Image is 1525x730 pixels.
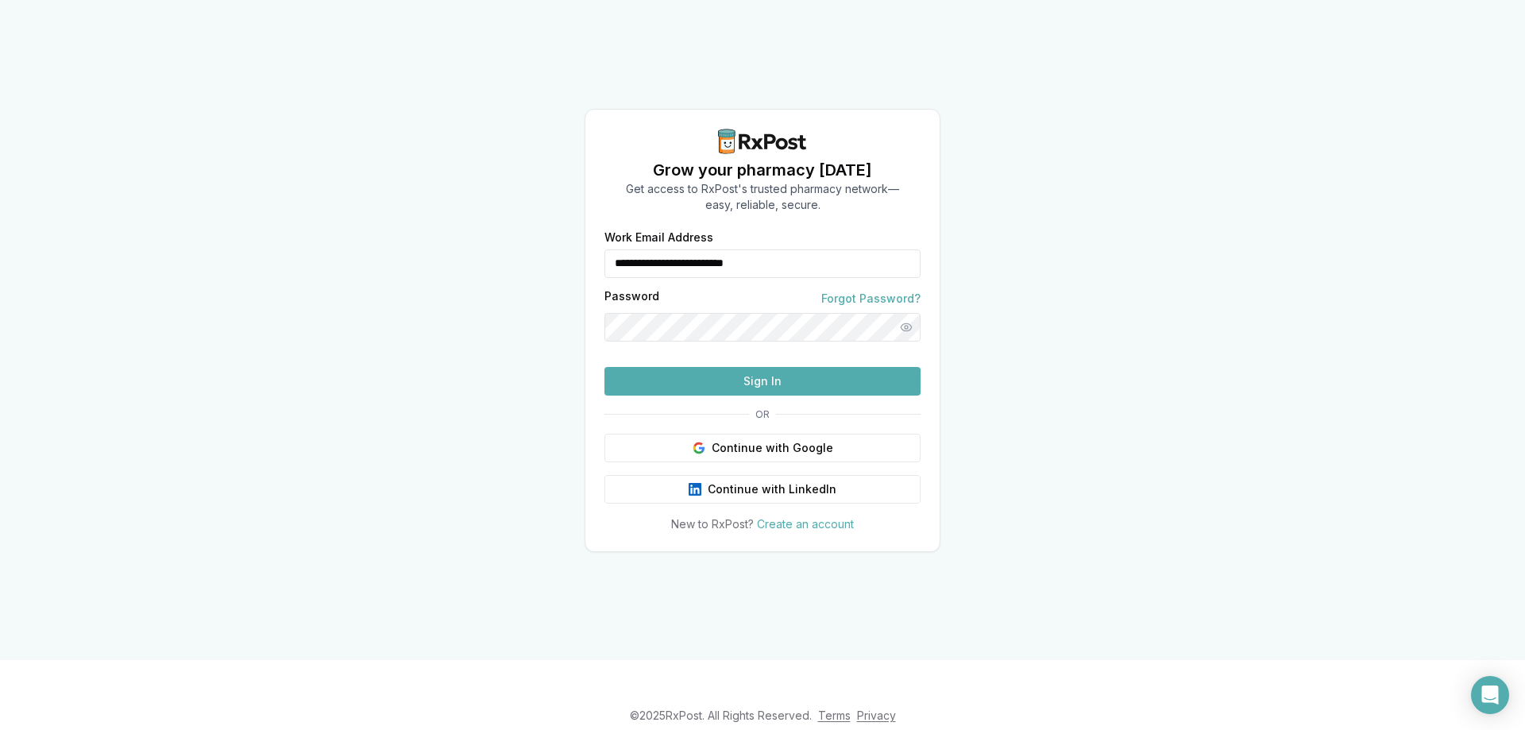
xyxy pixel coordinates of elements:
label: Password [604,291,659,307]
button: Continue with Google [604,434,921,462]
a: Forgot Password? [821,291,921,307]
h1: Grow your pharmacy [DATE] [626,159,899,181]
button: Show password [892,313,921,342]
p: Get access to RxPost's trusted pharmacy network— easy, reliable, secure. [626,181,899,213]
label: Work Email Address [604,232,921,243]
button: Continue with LinkedIn [604,475,921,504]
span: New to RxPost? [671,517,754,531]
img: LinkedIn [689,483,701,496]
img: Google [693,442,705,454]
a: Privacy [857,709,896,722]
img: RxPost Logo [712,129,813,154]
button: Sign In [604,367,921,396]
a: Terms [818,709,851,722]
div: Open Intercom Messenger [1471,676,1509,714]
a: Create an account [757,517,854,531]
span: OR [749,408,776,421]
